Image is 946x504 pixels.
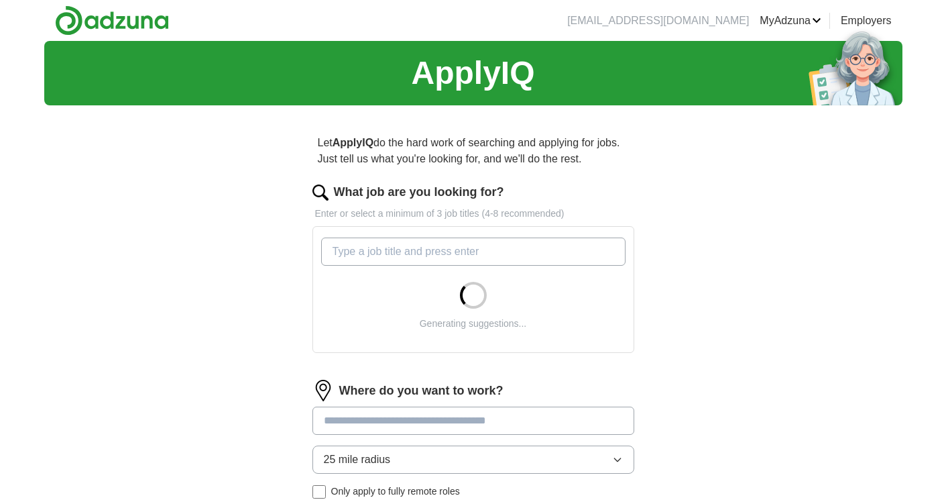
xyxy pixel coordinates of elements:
span: Only apply to fully remote roles [331,485,460,499]
li: [EMAIL_ADDRESS][DOMAIN_NAME] [567,13,749,29]
p: Enter or select a minimum of 3 job titles (4-8 recommended) [312,207,634,221]
a: MyAdzuna [760,13,821,29]
img: search.png [312,185,329,201]
button: 25 mile radius [312,446,634,474]
input: Only apply to fully remote roles [312,485,326,499]
label: Where do you want to work? [339,382,504,400]
h1: ApplyIQ [411,49,534,97]
label: What job are you looking for? [334,183,504,201]
img: location.png [312,380,334,401]
a: Employers [841,13,892,29]
img: Adzuna logo [55,5,169,36]
input: Type a job title and press enter [321,238,626,266]
div: Generating suggestions... [420,317,527,331]
span: 25 mile radius [324,452,391,468]
strong: ApplyIQ [333,137,373,148]
p: Let do the hard work of searching and applying for jobs. Just tell us what you're looking for, an... [312,130,634,172]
